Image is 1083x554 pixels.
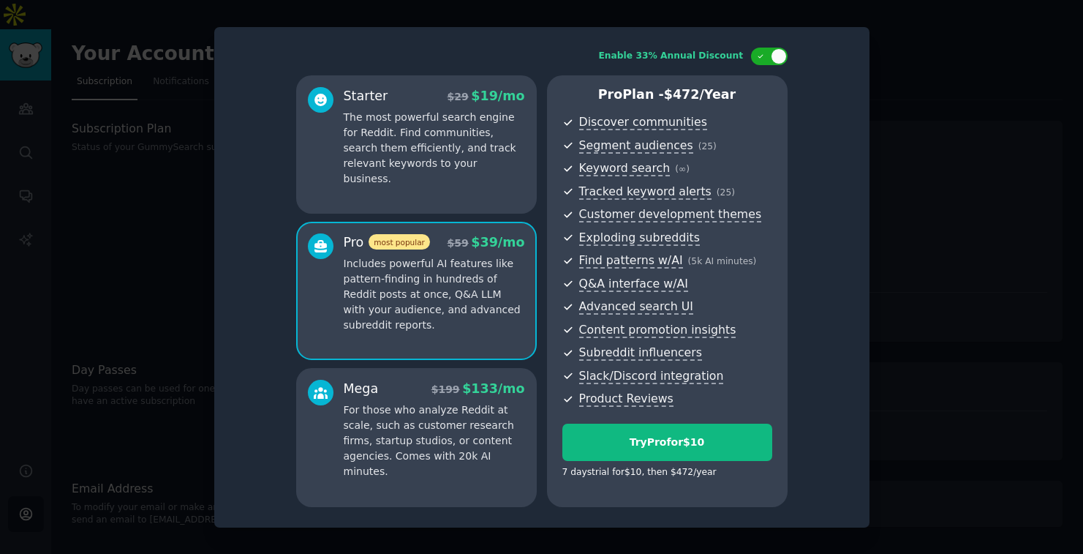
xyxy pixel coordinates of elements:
p: Pro Plan - [562,86,772,104]
span: $ 39 /mo [471,235,524,250]
span: Keyword search [579,161,671,176]
span: Exploding subreddits [579,231,700,246]
span: $ 199 [431,383,460,395]
div: 7 days trial for $10 , then $ 472 /year [562,466,717,479]
span: ( ∞ ) [675,164,690,174]
button: TryProfor$10 [562,424,772,461]
span: ( 25 ) [698,141,717,151]
span: Customer development themes [579,207,762,222]
span: $ 133 /mo [462,381,524,396]
span: $ 472 /year [664,87,736,102]
div: Mega [344,380,379,398]
span: Discover communities [579,115,707,130]
span: Find patterns w/AI [579,253,683,269]
span: Segment audiences [579,138,693,154]
span: $ 19 /mo [471,89,524,103]
span: ( 25 ) [717,187,735,198]
div: Try Pro for $10 [563,435,771,450]
span: $ 59 [448,237,469,249]
p: The most powerful search engine for Reddit. Find communities, search them efficiently, and track ... [344,110,525,187]
div: Starter [344,87,388,105]
p: Includes powerful AI features like pattern-finding in hundreds of Reddit posts at once, Q&A LLM w... [344,256,525,333]
p: For those who analyze Reddit at scale, such as customer research firms, startup studios, or conte... [344,403,525,479]
div: Enable 33% Annual Discount [599,50,744,63]
span: ( 5k AI minutes ) [688,256,757,266]
div: Pro [344,233,430,252]
span: Q&A interface w/AI [579,277,688,292]
span: Advanced search UI [579,299,693,315]
span: most popular [369,234,430,250]
span: $ 29 [448,91,469,102]
span: Product Reviews [579,392,673,407]
span: Content promotion insights [579,323,736,338]
span: Subreddit influencers [579,345,702,361]
span: Tracked keyword alerts [579,184,712,200]
span: Slack/Discord integration [579,369,724,384]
